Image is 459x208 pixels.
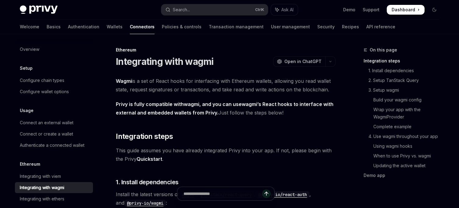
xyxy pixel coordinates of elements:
[387,5,425,15] a: Dashboard
[137,156,162,162] a: Quickstart
[20,195,64,203] div: Integrating with ethers
[342,19,359,34] a: Recipes
[15,193,93,204] a: Integrating with ethers
[15,86,93,97] a: Configure wallet options
[271,19,310,34] a: User management
[68,19,99,34] a: Authentication
[209,19,264,34] a: Transaction management
[116,77,336,94] span: is a set of React hooks for interfacing with Ethereum wallets, allowing you read wallet state, re...
[271,4,298,15] button: Toggle assistant panel
[116,56,214,67] h1: Integrating with wagmi
[15,44,93,55] a: Overview
[364,66,444,76] a: 1. Install dependencies
[116,47,336,53] div: Ethereum
[255,7,264,12] span: Ctrl K
[20,19,39,34] a: Welcome
[116,101,333,116] strong: Privy is fully compatible with , and you can use ’s React hooks to interface with external and em...
[15,171,93,182] a: Integrating with viem
[284,58,322,65] span: Open in ChatGPT
[242,101,257,108] a: wagmi
[364,85,444,95] a: 3. Setup wagmi
[364,161,444,171] a: Updating the active wallet
[116,178,179,186] span: 1. Install dependencies
[364,76,444,85] a: 2. Setup TanStack Query
[392,7,415,13] span: Dashboard
[273,56,325,67] button: Open in ChatGPT
[20,119,73,126] div: Connect an external wallet
[20,142,84,149] div: Authenticate a connected wallet
[364,95,444,105] a: Build your wagmi config
[20,160,40,168] h5: Ethereum
[20,184,64,191] div: Integrating with wagmi
[262,189,271,198] button: Send message
[370,46,397,54] span: On this page
[15,75,93,86] a: Configure chain types
[47,19,61,34] a: Basics
[116,132,173,141] span: Integration steps
[130,19,155,34] a: Connectors
[20,173,61,180] div: Integrating with viem
[15,129,93,139] a: Connect or create a wallet
[15,182,93,193] a: Integrating with wagmi
[184,101,199,108] a: wagmi
[116,100,336,117] span: Just follow the steps below!
[173,6,190,13] div: Search...
[20,46,39,53] div: Overview
[183,187,262,200] input: Ask a question...
[107,19,123,34] a: Wallets
[116,78,132,84] a: Wagmi
[364,141,444,151] a: Using wagmi hooks
[366,19,395,34] a: API reference
[364,151,444,161] a: When to use Privy vs. wagmi
[281,7,294,13] span: Ask AI
[20,107,34,114] h5: Usage
[364,132,444,141] a: 4. Use wagmi throughout your app
[343,7,355,13] a: Demo
[364,122,444,132] a: Complete example
[363,7,379,13] a: Support
[161,4,268,15] button: Open search
[162,19,201,34] a: Policies & controls
[20,130,73,138] div: Connect or create a wallet
[20,88,69,95] div: Configure wallet options
[20,77,64,84] div: Configure chain types
[364,105,444,122] a: Wrap your app with the WagmiProvider
[116,146,336,163] span: This guide assumes you have already integrated Privy into your app. If not, please begin with the...
[20,65,33,72] h5: Setup
[20,5,58,14] img: dark logo
[317,19,335,34] a: Security
[429,5,439,15] button: Toggle dark mode
[15,117,93,128] a: Connect an external wallet
[15,140,93,151] a: Authenticate a connected wallet
[364,56,444,66] a: Integration steps
[364,171,444,180] a: Demo app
